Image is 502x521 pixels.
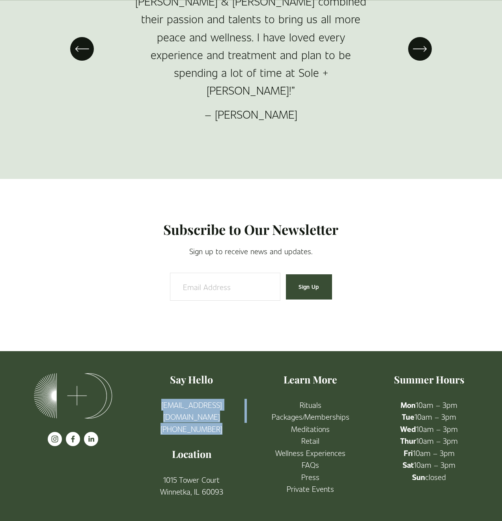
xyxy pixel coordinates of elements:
[401,400,416,410] strong: Mon
[408,37,432,61] button: Next
[170,273,280,301] input: Email Address
[258,399,363,495] p: R
[287,483,334,495] a: Private Events
[160,423,222,435] a: [PHONE_NUMBER]
[302,459,319,471] a: FAQs
[104,220,398,239] h2: Subscribe to Our Newsletter
[291,423,330,435] a: Meditations
[400,435,416,446] strong: Thur
[258,373,363,386] h4: Learn More
[402,411,414,422] strong: Tue
[139,447,244,461] h4: Location
[300,399,321,411] a: Rituals
[139,373,244,386] h4: Say Hello
[299,283,319,290] span: Sign Up
[412,472,425,482] strong: Sun
[403,460,414,470] strong: Sat
[84,432,98,446] a: LinkedIn
[306,435,319,447] a: etail
[275,447,345,459] a: Wellness Experiences
[404,448,413,458] strong: Fri
[66,432,80,446] a: facebook-unauth
[301,471,319,483] a: Press
[104,245,398,257] p: Sign up to receive news and updates.
[70,37,94,61] button: Previous
[272,411,349,422] a: Packages/Memberships
[139,399,244,423] a: [EMAIL_ADDRESS][DOMAIN_NAME]
[286,274,332,300] button: Sign Up
[377,373,482,386] h4: Summer Hours
[377,399,482,483] p: 10am – 3pm 10am – 3pm 10am – 3pm 10am – 3pm 10am – 3pm 10am – 3pm closed
[48,432,62,446] a: instagram-unauth
[400,424,416,434] strong: Wed
[160,474,223,498] a: 1015 Tower CourtWinnetka, IL 60093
